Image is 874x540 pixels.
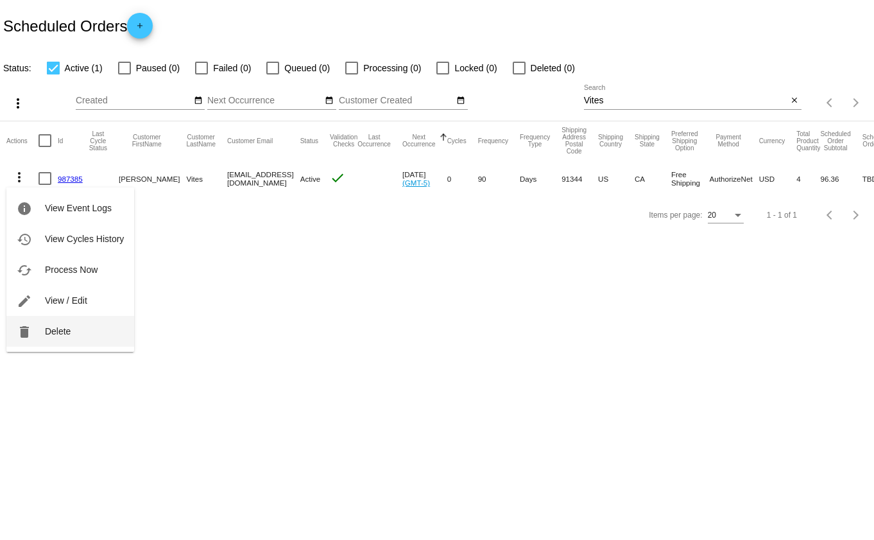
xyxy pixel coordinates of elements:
mat-icon: edit [17,293,32,309]
span: View Cycles History [45,234,124,244]
mat-icon: info [17,201,32,216]
span: View / Edit [45,295,87,306]
span: View Event Logs [45,203,112,213]
mat-icon: history [17,232,32,247]
mat-icon: cached [17,263,32,278]
span: Delete [45,326,71,336]
span: Process Now [45,265,98,275]
mat-icon: delete [17,324,32,340]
